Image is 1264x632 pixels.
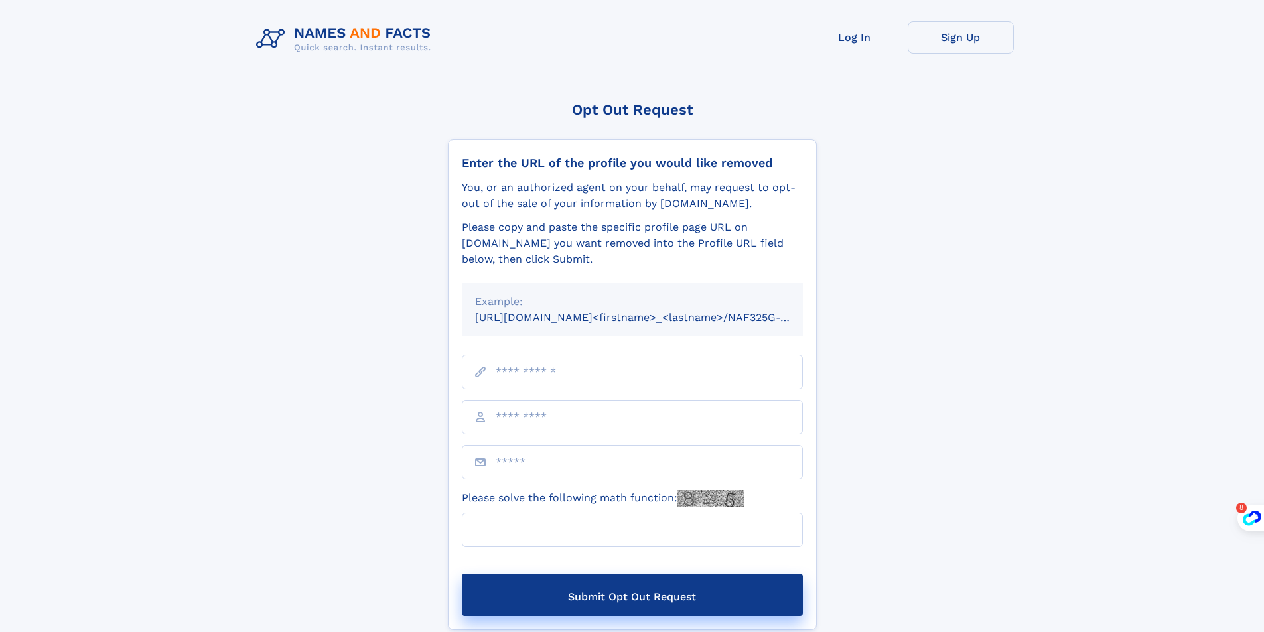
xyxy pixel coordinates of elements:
button: Submit Opt Out Request [462,574,803,616]
div: Opt Out Request [448,101,817,118]
div: Example: [475,294,790,310]
label: Please solve the following math function: [462,490,744,507]
img: Logo Names and Facts [251,21,442,57]
small: [URL][DOMAIN_NAME]<firstname>_<lastname>/NAF325G-xxxxxxxx [475,311,828,324]
div: Please copy and paste the specific profile page URL on [DOMAIN_NAME] you want removed into the Pr... [462,220,803,267]
a: Log In [802,21,908,54]
div: You, or an authorized agent on your behalf, may request to opt-out of the sale of your informatio... [462,180,803,212]
div: Enter the URL of the profile you would like removed [462,156,803,170]
a: Sign Up [908,21,1014,54]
